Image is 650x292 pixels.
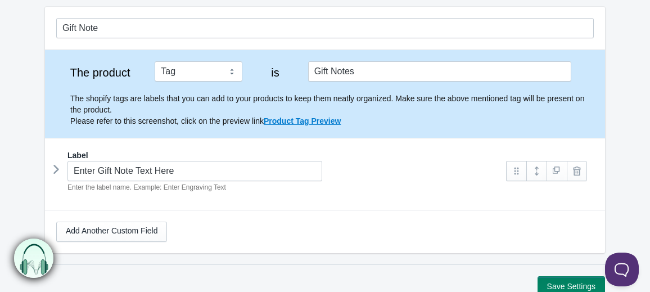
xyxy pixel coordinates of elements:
[70,93,594,127] p: The shopify tags are labels that you can add to your products to keep them neatly organized. Make...
[254,67,297,78] label: is
[56,18,594,38] input: General Options Set
[67,150,88,161] label: Label
[14,239,53,278] img: bxm.png
[605,253,639,286] iframe: Toggle Customer Support
[56,222,167,242] a: Add Another Custom Field
[67,183,226,191] em: Enter the label name. Example: Enter Engraving Text
[56,67,144,78] label: The product
[264,116,341,125] a: Product Tag Preview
